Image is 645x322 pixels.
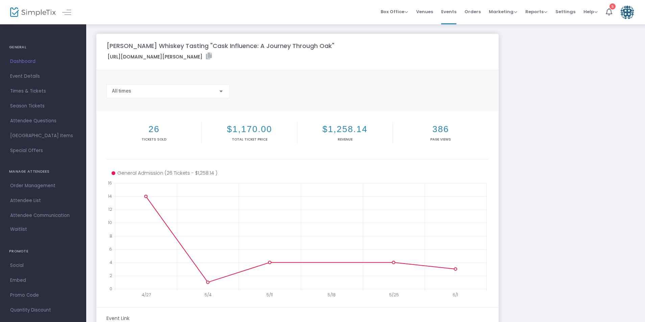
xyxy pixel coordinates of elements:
span: Embed [10,276,76,285]
text: 4 [110,259,112,265]
p: Revenue [299,137,391,142]
text: 0 [110,286,112,292]
text: 8 [110,233,112,239]
h2: 26 [108,124,200,134]
span: Special Offers [10,146,76,155]
text: 10 [108,220,112,225]
span: Orders [464,3,481,20]
p: Page Views [394,137,487,142]
h2: $1,170.00 [203,124,295,134]
text: 14 [108,193,112,199]
span: Order Management [10,181,76,190]
span: Social [10,261,76,270]
span: Quantity Discount [10,306,76,315]
h4: GENERAL [9,41,77,54]
span: [GEOGRAPHIC_DATA] Items [10,131,76,140]
div: 5 [610,3,616,9]
text: 2 [110,272,112,278]
span: Attendee Communication [10,211,76,220]
span: All times [112,88,131,94]
m-panel-subtitle: Event Link [106,315,129,322]
h2: $1,258.14 [299,124,391,134]
h4: MANAGE ATTENDEES [9,165,77,178]
span: Promo Code [10,291,76,300]
text: 6/1 [453,292,458,298]
h2: 386 [394,124,487,134]
text: 5/18 [328,292,336,298]
span: Event Details [10,72,76,81]
span: Marketing [489,8,517,15]
span: Box Office [381,8,408,15]
m-panel-title: [PERSON_NAME] Whiskey Tasting "Cask Influence: A Journey Through Oak" [106,41,334,50]
span: Reports [525,8,547,15]
span: Times & Tickets [10,87,76,96]
text: 4/27 [142,292,151,298]
span: Season Tickets [10,102,76,110]
span: Attendee List [10,196,76,205]
text: 6 [109,246,112,252]
text: 12 [108,206,112,212]
label: [URL][DOMAIN_NAME][PERSON_NAME] [107,53,212,60]
p: Total Ticket Price [203,137,295,142]
span: Venues [416,3,433,20]
span: Attendee Questions [10,117,76,125]
span: Events [441,3,456,20]
h4: PROMOTE [9,245,77,258]
text: 16 [108,180,112,186]
span: Help [583,8,598,15]
span: Waitlist [10,226,27,233]
span: Dashboard [10,57,76,66]
p: Tickets sold [108,137,200,142]
text: 5/11 [266,292,273,298]
span: Settings [555,3,575,20]
text: 5/25 [389,292,399,298]
text: 5/4 [205,292,212,298]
